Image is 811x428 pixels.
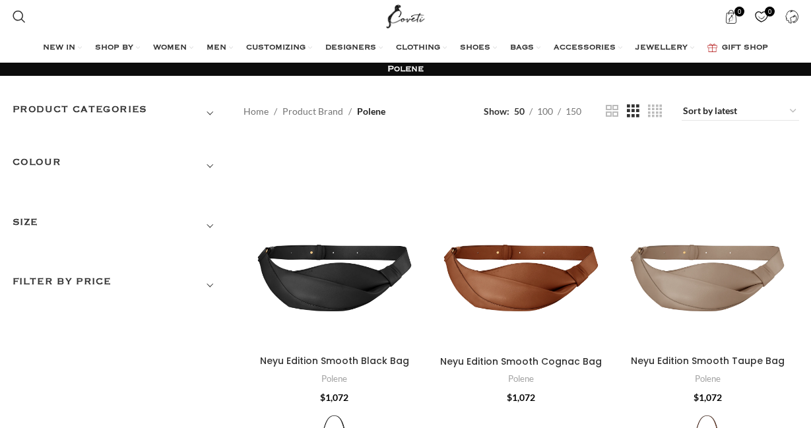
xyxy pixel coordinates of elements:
a: Neyu Edition Smooth Black Bag [260,354,409,367]
a: CUSTOMIZING [246,35,312,61]
span: ACCESSORIES [554,43,616,53]
div: My Wishlist [748,3,775,30]
span: SHOES [460,43,490,53]
a: Site logo [383,10,428,21]
h3: COLOUR [13,155,224,177]
h3: Product categories [13,102,224,125]
span: MEN [207,43,226,53]
a: ACCESSORIES [554,35,622,61]
a: Neyu Edition Smooth Black Bag [243,140,426,349]
a: Neyu Edition Smooth Cognac Bag [440,355,602,368]
a: MEN [207,35,233,61]
h3: SIZE [13,215,224,237]
a: WOMEN [153,35,193,61]
a: NEW IN [43,35,82,61]
a: Polene [321,373,347,385]
span: SHOP BY [95,43,133,53]
a: DESIGNERS [325,35,383,61]
img: GiftBag [707,44,717,52]
a: BAGS [510,35,540,61]
a: Neyu Edition Smooth Taupe Bag [616,140,799,349]
a: JEWELLERY [635,35,694,61]
span: BAGS [510,43,534,53]
span: $ [507,392,512,403]
span: DESIGNERS [325,43,376,53]
a: CLOTHING [396,35,447,61]
bdi: 1,072 [507,392,535,403]
span: CUSTOMIZING [246,43,306,53]
a: Neyu Edition Smooth Cognac Bag [430,140,612,350]
a: Search [6,3,32,30]
span: 0 [734,7,744,16]
a: SHOP BY [95,35,140,61]
span: WOMEN [153,43,187,53]
a: 0 [718,3,745,30]
bdi: 1,072 [694,392,722,403]
a: 0 [748,3,775,30]
bdi: 1,072 [320,392,348,403]
span: JEWELLERY [635,43,688,53]
span: $ [694,392,699,403]
a: Neyu Edition Smooth Taupe Bag [631,354,785,367]
a: Polene [508,373,534,385]
a: SHOES [460,35,497,61]
span: 0 [765,7,775,16]
span: NEW IN [43,43,75,53]
span: GIFT SHOP [722,43,768,53]
h3: Filter by price [13,274,224,297]
a: Polene [695,373,721,385]
a: GIFT SHOP [707,35,768,61]
span: $ [320,392,325,403]
div: Main navigation [6,35,806,61]
span: CLOTHING [396,43,440,53]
